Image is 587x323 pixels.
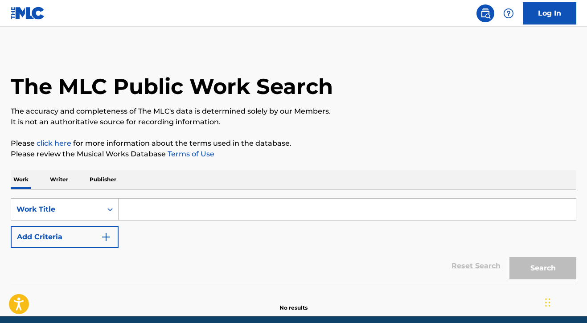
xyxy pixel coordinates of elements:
[166,150,214,158] a: Terms of Use
[279,293,308,312] p: No results
[11,73,333,100] h1: The MLC Public Work Search
[87,170,119,189] p: Publisher
[523,2,576,25] a: Log In
[542,280,587,323] iframe: Chat Widget
[11,7,45,20] img: MLC Logo
[545,289,550,316] div: Drag
[101,232,111,242] img: 9d2ae6d4665cec9f34b9.svg
[480,8,491,19] img: search
[11,106,576,117] p: The accuracy and completeness of The MLC's data is determined solely by our Members.
[476,4,494,22] a: Public Search
[47,170,71,189] p: Writer
[11,138,576,149] p: Please for more information about the terms used in the database.
[11,226,119,248] button: Add Criteria
[503,8,514,19] img: help
[11,117,576,127] p: It is not an authoritative source for recording information.
[11,149,576,159] p: Please review the Musical Works Database
[11,198,576,284] form: Search Form
[16,204,97,215] div: Work Title
[11,170,31,189] p: Work
[37,139,71,147] a: click here
[500,4,517,22] div: Help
